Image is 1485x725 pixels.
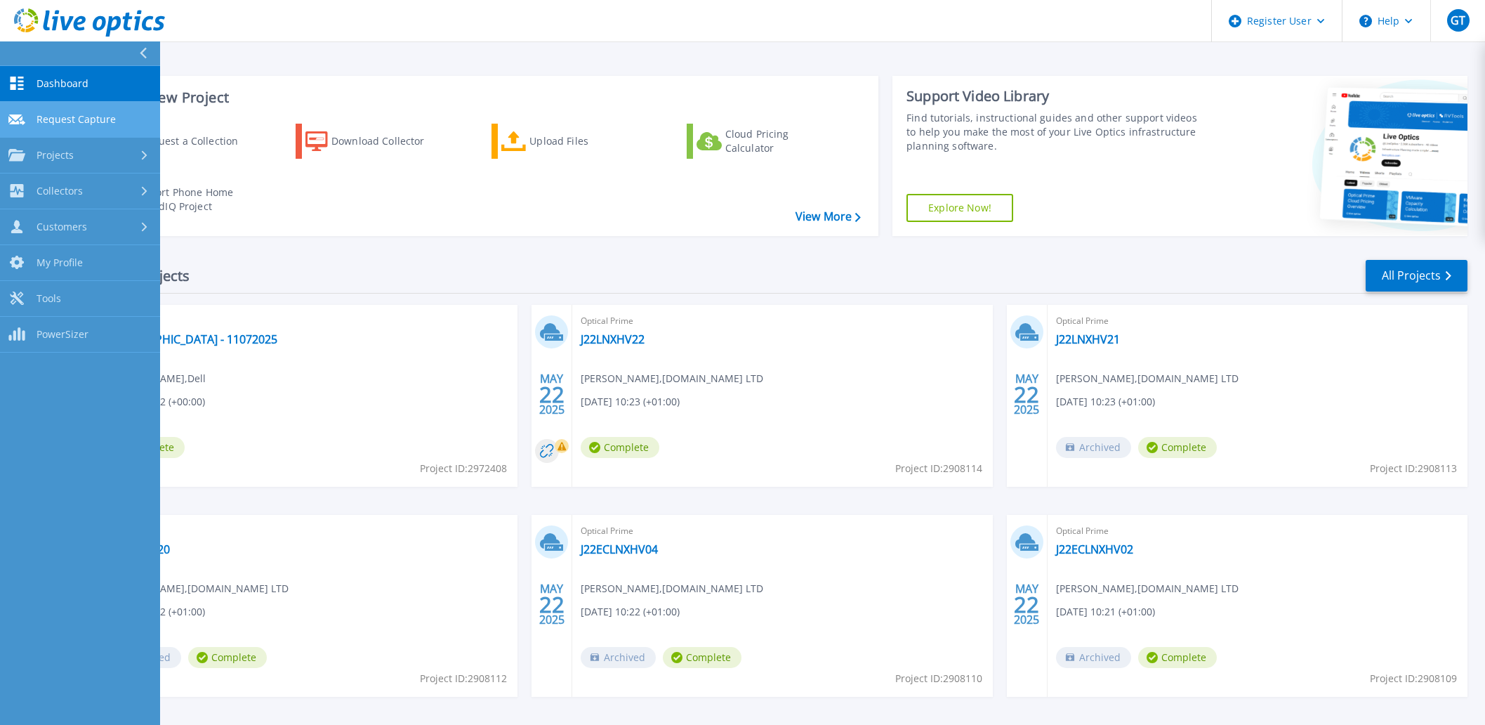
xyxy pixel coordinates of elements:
span: Complete [1138,647,1217,668]
span: Complete [188,647,267,668]
div: Request a Collection [140,127,252,155]
h3: Start a New Project [100,90,860,105]
span: Complete [663,647,741,668]
span: RVTools [106,313,509,329]
span: 22 [1014,388,1039,400]
span: PowerSizer [37,328,88,341]
span: Request Capture [37,113,116,126]
span: Optical Prime [106,523,509,539]
div: MAY 2025 [1013,369,1040,420]
div: Find tutorials, instructional guides and other support videos to help you make the most of your L... [906,111,1201,153]
a: Cloud Pricing Calculator [687,124,843,159]
div: Cloud Pricing Calculator [725,127,838,155]
a: [GEOGRAPHIC_DATA] - 11072025 [106,332,277,346]
span: Project ID: 2908109 [1370,671,1457,686]
span: Optical Prime [1056,523,1459,539]
span: GT [1451,15,1465,26]
span: [DATE] 10:23 (+01:00) [581,394,680,410]
div: MAY 2025 [539,579,565,630]
span: Project ID: 2908112 [420,671,507,686]
span: [PERSON_NAME] , [DOMAIN_NAME] LTD [1056,581,1239,596]
div: Support Video Library [906,87,1201,105]
a: Download Collector [296,124,452,159]
span: Tools [37,292,61,305]
a: J22ECLNXHV04 [581,542,658,556]
div: MAY 2025 [1013,579,1040,630]
div: MAY 2025 [539,369,565,420]
span: 22 [539,599,565,610]
span: [PERSON_NAME] , [DOMAIN_NAME] LTD [1056,371,1239,386]
a: Upload Files [491,124,648,159]
div: Upload Files [529,127,642,155]
span: Project ID: 2908110 [895,671,982,686]
span: 22 [539,388,565,400]
span: Optical Prime [1056,313,1459,329]
span: Archived [1056,437,1131,458]
span: [PERSON_NAME] , [DOMAIN_NAME] LTD [581,581,763,596]
span: Collectors [37,185,83,197]
span: Project ID: 2908114 [895,461,982,476]
span: My Profile [37,256,83,269]
span: Complete [1138,437,1217,458]
a: J22ECLNXHV02 [1056,542,1133,556]
span: Projects [37,149,74,162]
span: Project ID: 2908113 [1370,461,1457,476]
span: [DATE] 10:23 (+01:00) [1056,394,1155,410]
span: Archived [581,647,656,668]
div: Download Collector [331,127,444,155]
a: Request a Collection [100,124,256,159]
span: Complete [581,437,659,458]
a: All Projects [1366,260,1467,292]
span: Optical Prime [581,523,984,539]
span: [DATE] 10:22 (+01:00) [581,604,680,620]
span: Dashboard [37,77,88,90]
a: Explore Now! [906,194,1013,222]
div: Import Phone Home CloudIQ Project [138,185,247,214]
span: Archived [1056,647,1131,668]
a: J22LNXHV22 [581,332,645,346]
span: Project ID: 2972408 [420,461,507,476]
span: [PERSON_NAME] , [DOMAIN_NAME] LTD [106,581,289,596]
span: [DATE] 10:21 (+01:00) [1056,604,1155,620]
span: [PERSON_NAME] , [DOMAIN_NAME] LTD [581,371,763,386]
span: Customers [37,221,87,233]
span: Optical Prime [581,313,984,329]
a: View More [796,210,861,223]
a: J22LNXHV21 [1056,332,1120,346]
span: 22 [1014,599,1039,610]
